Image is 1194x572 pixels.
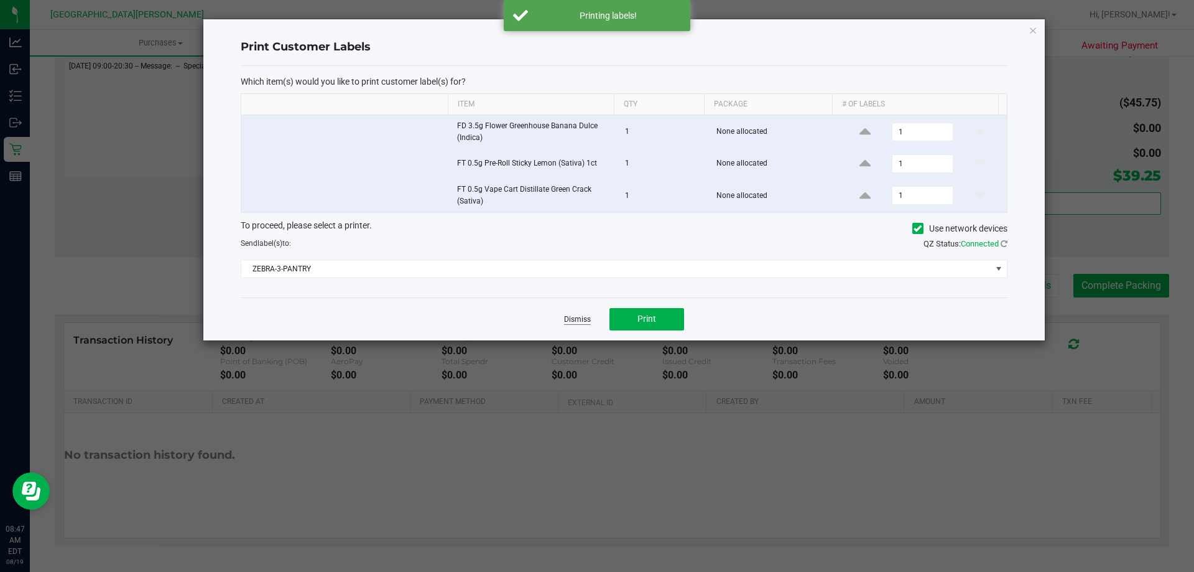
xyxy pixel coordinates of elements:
[709,179,839,212] td: None allocated
[448,94,614,115] th: Item
[704,94,832,115] th: Package
[618,115,709,149] td: 1
[257,239,282,248] span: label(s)
[241,39,1007,55] h4: Print Customer Labels
[450,115,618,149] td: FD 3.5g Flower Greenhouse Banana Dulce (Indica)
[241,260,991,278] span: ZEBRA-3-PANTRY
[709,149,839,179] td: None allocated
[231,219,1017,238] div: To proceed, please select a printer.
[609,308,684,331] button: Print
[618,179,709,212] td: 1
[832,94,998,115] th: # of labels
[618,149,709,179] td: 1
[241,76,1007,87] p: Which item(s) would you like to print customer label(s) for?
[923,239,1007,248] span: QZ Status:
[912,222,1007,235] label: Use network devices
[637,314,656,324] span: Print
[564,314,591,325] a: Dismiss
[535,9,681,22] div: Printing labels!
[961,239,999,248] span: Connected
[12,472,50,510] iframe: Resource center
[241,239,291,248] span: Send to:
[709,115,839,149] td: None allocated
[614,94,704,115] th: Qty
[450,149,618,179] td: FT 0.5g Pre-Roll Sticky Lemon (Sativa) 1ct
[450,179,618,212] td: FT 0.5g Vape Cart Distillate Green Crack (Sativa)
